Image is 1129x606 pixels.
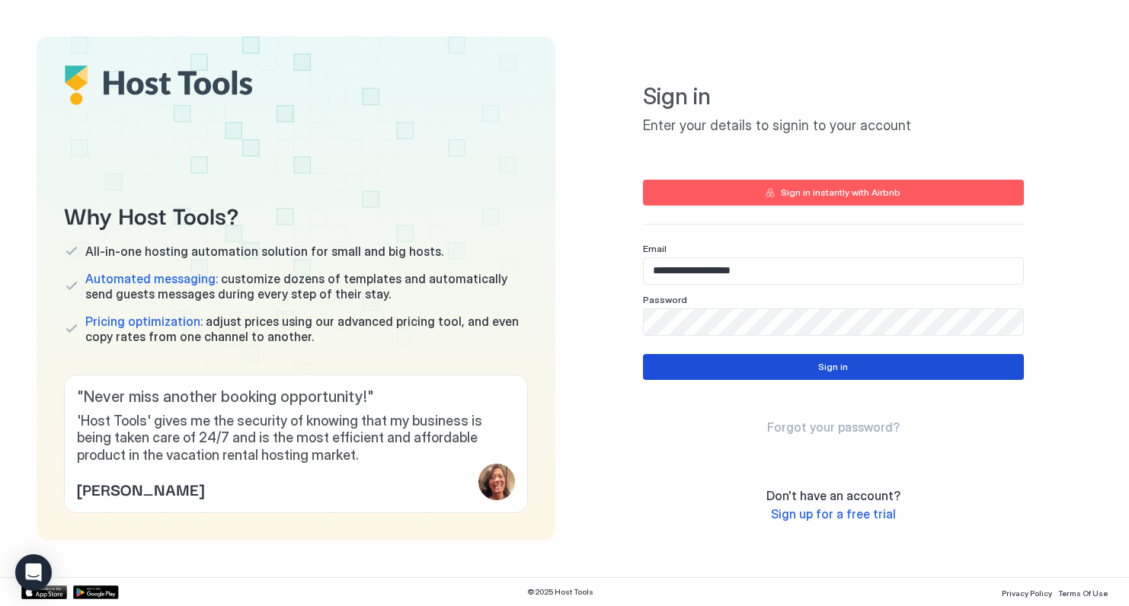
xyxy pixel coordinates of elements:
a: App Store [21,585,67,599]
span: Terms Of Use [1058,588,1108,598]
span: Sign in [643,82,1024,111]
div: Sign in [818,360,848,374]
span: 'Host Tools' gives me the security of knowing that my business is being taken care of 24/7 and is... [77,413,515,464]
a: Google Play Store [73,585,119,599]
span: Enter your details to signin to your account [643,117,1024,135]
span: All-in-one hosting automation solution for small and big hosts. [85,244,443,259]
a: Forgot your password? [767,419,900,435]
span: Email [643,243,667,254]
span: Password [643,294,687,305]
span: adjust prices using our advanced pricing tool, and even copy rates from one channel to another. [85,314,528,344]
a: Sign up for a free trial [771,506,896,522]
span: Pricing optimization: [85,314,203,329]
span: Why Host Tools? [64,197,528,231]
span: © 2025 Host Tools [527,587,593,597]
input: Input Field [644,309,1023,335]
span: customize dozens of templates and automatically send guests messages during every step of their s... [85,271,528,301]
div: Sign in instantly with Airbnb [781,186,900,199]
span: Privacy Policy [1002,588,1052,598]
a: Terms Of Use [1058,584,1108,600]
div: profile [478,464,515,500]
button: Sign in instantly with Airbnb [643,180,1024,206]
button: Sign in [643,354,1024,380]
span: " Never miss another booking opportunity! " [77,388,515,407]
a: Privacy Policy [1002,584,1052,600]
div: Open Intercom Messenger [15,554,52,591]
input: Input Field [644,258,1023,284]
span: Automated messaging: [85,271,218,286]
span: Don't have an account? [766,488,900,503]
span: [PERSON_NAME] [77,477,204,500]
span: Forgot your password? [767,419,900,435]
